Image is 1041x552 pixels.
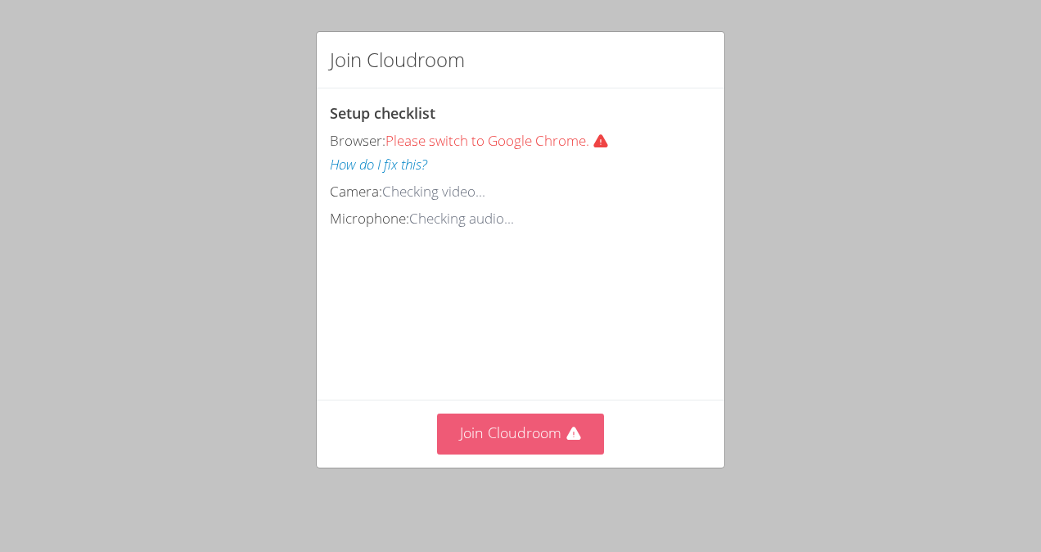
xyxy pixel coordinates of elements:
span: Camera: [330,182,382,201]
button: Join Cloudroom [437,414,605,454]
span: Checking video... [382,182,485,201]
span: Checking audio... [409,209,514,228]
h2: Join Cloudroom [330,45,465,75]
span: Please switch to Google Chrome. [385,131,615,150]
span: Browser: [330,131,385,150]
span: Microphone: [330,209,409,228]
span: Setup checklist [330,103,435,123]
button: How do I fix this? [330,153,427,177]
